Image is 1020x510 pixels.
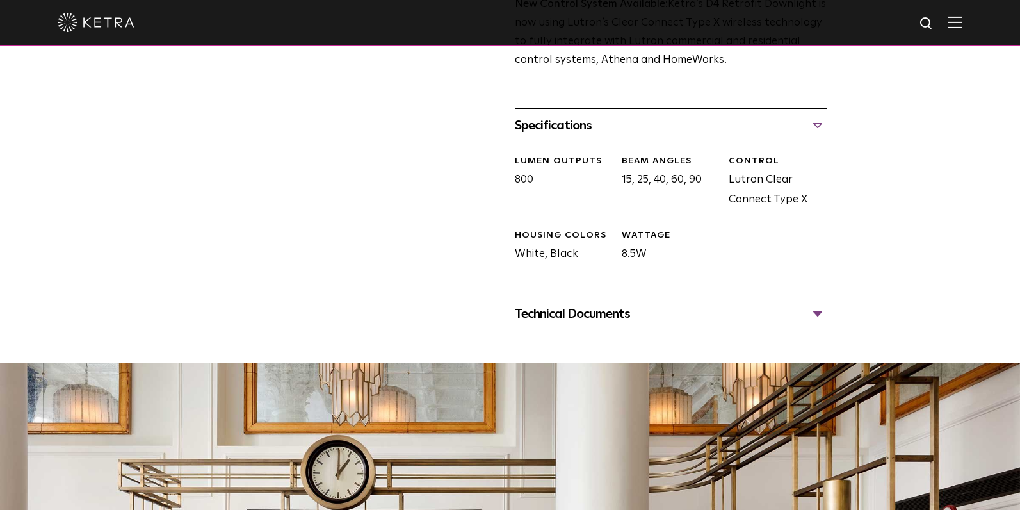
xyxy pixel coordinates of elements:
div: Beam Angles [622,155,719,168]
div: White, Black [505,229,612,265]
div: HOUSING COLORS [515,229,612,242]
img: Hamburger%20Nav.svg [948,16,962,28]
div: Technical Documents [515,304,827,324]
div: LUMEN OUTPUTS [515,155,612,168]
div: 800 [505,155,612,210]
img: ketra-logo-2019-white [58,13,134,32]
img: search icon [919,16,935,32]
div: CONTROL [729,155,826,168]
div: 8.5W [612,229,719,265]
div: 15, 25, 40, 60, 90 [612,155,719,210]
div: Lutron Clear Connect Type X [719,155,826,210]
div: WATTAGE [622,229,719,242]
div: Specifications [515,115,827,136]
